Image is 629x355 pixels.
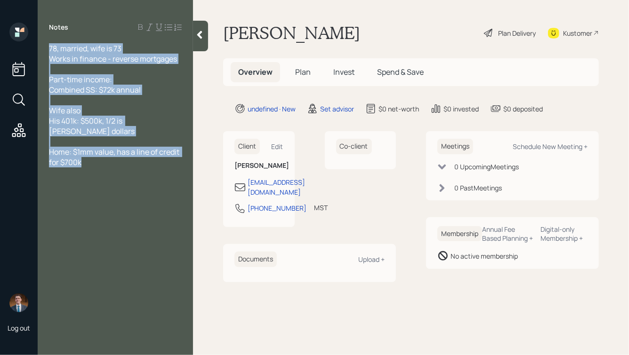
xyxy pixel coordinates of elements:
div: 0 Past Meeting s [454,183,502,193]
h6: Meetings [437,139,473,154]
div: No active membership [451,251,518,261]
div: Upload + [358,255,385,264]
span: Home: $1mm value, has a line of credit for $700k [49,147,181,167]
span: Plan [295,67,311,77]
h6: Membership [437,226,482,242]
div: Annual Fee Based Planning + [482,225,533,243]
h1: [PERSON_NAME] [223,23,360,43]
span: Part-time income: Combined SS: $72k annual [49,74,141,95]
img: hunter_neumayer.jpg [9,293,28,312]
div: Log out [8,323,30,332]
span: Spend & Save [377,67,424,77]
span: Overview [238,67,273,77]
span: 78, married, wife is 73 Works in finance - reverse mortgages [49,43,177,64]
span: Wife also [49,105,81,116]
div: $0 net-worth [379,104,419,114]
div: MST [314,203,328,213]
h6: Client [234,139,260,154]
div: Kustomer [563,28,592,38]
h6: [PERSON_NAME] [234,162,283,170]
label: Notes [49,23,68,32]
div: Plan Delivery [498,28,536,38]
h6: Co-client [336,139,372,154]
h6: Documents [234,252,277,267]
div: $0 invested [444,104,479,114]
div: Digital-only Membership + [541,225,588,243]
span: His 401k: $500k, 1/2 is [PERSON_NAME] dollars [49,116,135,136]
div: undefined · New [248,104,296,114]
div: Edit [272,142,283,151]
div: 0 Upcoming Meeting s [454,162,519,172]
div: Schedule New Meeting + [513,142,588,151]
span: Invest [333,67,355,77]
div: Set advisor [320,104,354,114]
div: [PHONE_NUMBER] [248,203,306,213]
div: [EMAIL_ADDRESS][DOMAIN_NAME] [248,177,305,197]
div: $0 deposited [503,104,543,114]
